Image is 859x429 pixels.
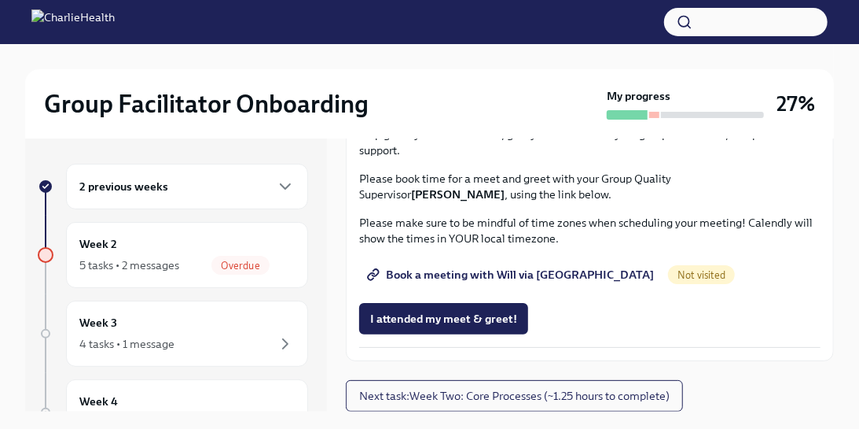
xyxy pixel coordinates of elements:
[79,336,174,352] div: 4 tasks • 1 message
[607,88,670,104] strong: My progress
[38,301,308,367] a: Week 34 tasks • 1 message
[411,187,505,202] strong: [PERSON_NAME]
[370,311,517,327] span: I attended my meet & greet!
[359,215,820,246] p: Please make sure to be mindful of time zones when scheduling your meeting! Calendly will show the...
[44,88,369,120] h2: Group Facilitator Onboarding
[346,380,683,412] button: Next task:Week Two: Core Processes (~1.25 hours to complete)
[359,388,670,404] span: Next task : Week Two: Core Processes (~1.25 hours to complete)
[66,164,308,209] div: 2 previous weeks
[79,178,168,195] h6: 2 previous weeks
[79,393,118,410] h6: Week 4
[370,267,654,283] span: Book a meeting with Will via [GEOGRAPHIC_DATA]
[359,303,528,335] button: I attended my meet & greet!
[359,259,665,290] a: Book a meeting with Will via [GEOGRAPHIC_DATA]
[211,260,270,272] span: Overdue
[38,222,308,288] a: Week 25 tasks • 2 messagesOverdue
[359,171,820,202] p: Please book time for a meet and greet with your Group Quality Supervisor , using the link below.
[79,314,117,331] h6: Week 3
[79,235,117,253] h6: Week 2
[31,9,115,35] img: CharlieHealth
[79,257,179,273] div: 5 tasks • 2 messages
[668,269,735,281] span: Not visited
[776,90,815,118] h3: 27%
